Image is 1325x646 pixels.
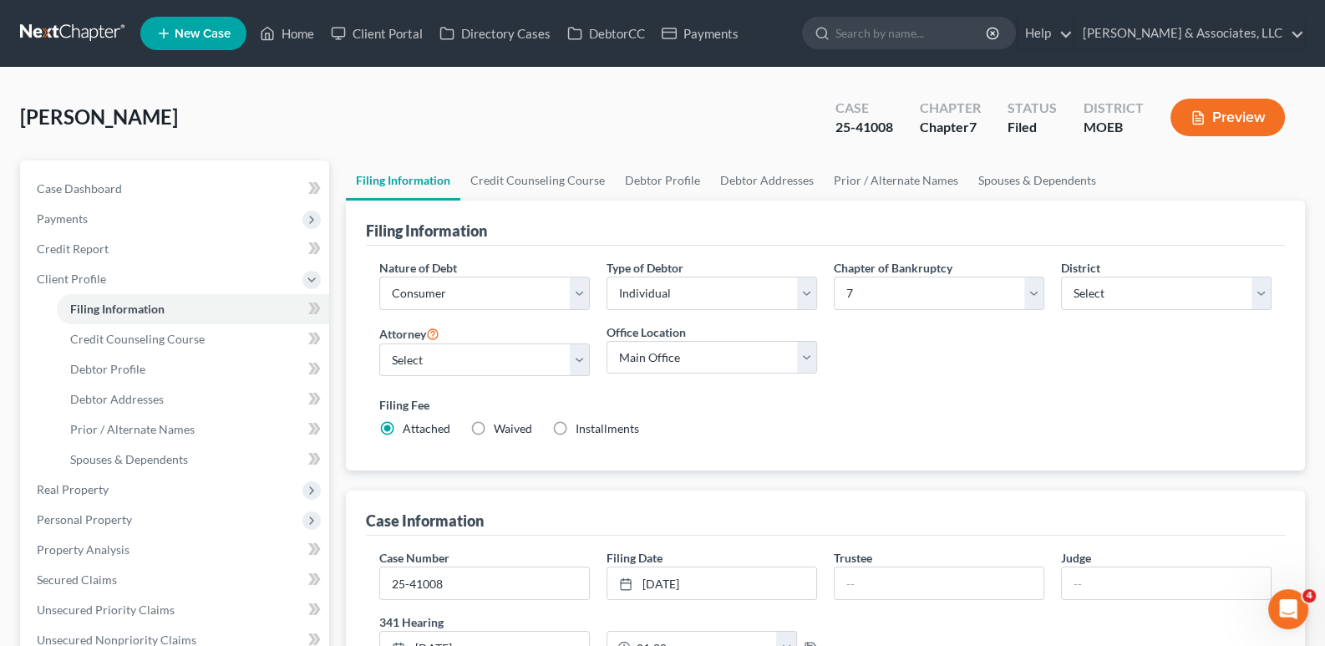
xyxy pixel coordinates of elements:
[379,323,439,343] label: Attorney
[20,104,178,129] span: [PERSON_NAME]
[431,18,559,48] a: Directory Cases
[835,99,893,118] div: Case
[1170,99,1285,136] button: Preview
[607,567,816,599] a: [DATE]
[835,567,1043,599] input: --
[23,595,329,625] a: Unsecured Priority Claims
[1268,589,1308,629] iframe: Intercom live chat
[607,323,686,341] label: Office Location
[251,18,322,48] a: Home
[710,160,824,201] a: Debtor Addresses
[835,18,988,48] input: Search by name...
[322,18,431,48] a: Client Portal
[37,242,109,256] span: Credit Report
[37,272,106,286] span: Client Profile
[37,512,132,526] span: Personal Property
[70,302,165,316] span: Filing Information
[57,324,329,354] a: Credit Counseling Course
[23,234,329,264] a: Credit Report
[607,549,662,567] label: Filing Date
[615,160,710,201] a: Debtor Profile
[653,18,747,48] a: Payments
[70,452,188,466] span: Spouses & Dependents
[37,542,129,557] span: Property Analysis
[1084,99,1144,118] div: District
[366,511,484,531] div: Case Information
[920,118,981,137] div: Chapter
[1062,567,1271,599] input: --
[23,535,329,565] a: Property Analysis
[379,259,457,277] label: Nature of Debt
[379,396,1272,414] label: Filing Fee
[1084,118,1144,137] div: MOEB
[559,18,653,48] a: DebtorCC
[494,421,532,435] span: Waived
[1008,118,1057,137] div: Filed
[576,421,639,435] span: Installments
[403,421,450,435] span: Attached
[920,99,981,118] div: Chapter
[834,259,952,277] label: Chapter of Bankruptcy
[23,174,329,204] a: Case Dashboard
[968,160,1106,201] a: Spouses & Dependents
[37,211,88,226] span: Payments
[37,482,109,496] span: Real Property
[1008,99,1057,118] div: Status
[57,415,329,445] a: Prior / Alternate Names
[175,28,231,40] span: New Case
[37,572,117,587] span: Secured Claims
[834,549,872,567] label: Trustee
[57,445,329,475] a: Spouses & Dependents
[380,567,589,599] input: Enter case number...
[70,362,145,376] span: Debtor Profile
[1061,259,1100,277] label: District
[57,294,329,324] a: Filing Information
[57,384,329,415] a: Debtor Addresses
[57,354,329,384] a: Debtor Profile
[969,119,977,135] span: 7
[824,160,968,201] a: Prior / Alternate Names
[1017,18,1073,48] a: Help
[1074,18,1304,48] a: [PERSON_NAME] & Associates, LLC
[835,118,893,137] div: 25-41008
[70,332,205,346] span: Credit Counseling Course
[371,613,825,631] label: 341 Hearing
[70,392,164,406] span: Debtor Addresses
[23,565,329,595] a: Secured Claims
[37,603,175,617] span: Unsecured Priority Claims
[379,549,449,567] label: Case Number
[37,181,122,196] span: Case Dashboard
[460,160,615,201] a: Credit Counseling Course
[70,422,195,436] span: Prior / Alternate Names
[346,160,460,201] a: Filing Information
[366,221,487,241] div: Filing Information
[1302,589,1316,603] span: 4
[1061,549,1091,567] label: Judge
[607,259,683,277] label: Type of Debtor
